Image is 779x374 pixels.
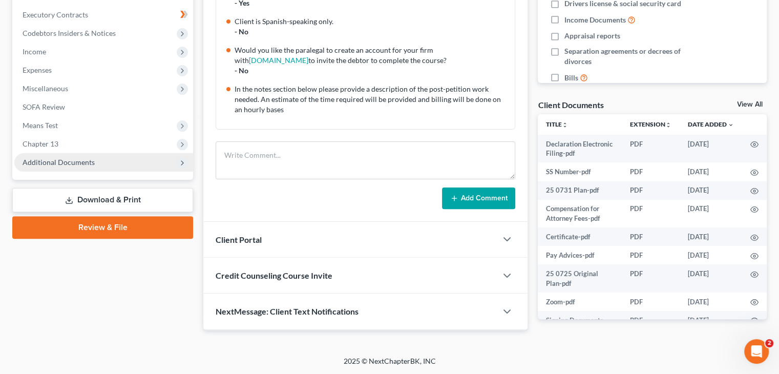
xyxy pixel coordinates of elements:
[235,45,509,66] div: Would you like the paralegal to create an account for your firm with to invite the debtor to comp...
[538,293,622,311] td: Zoom-pdf
[12,216,193,239] a: Review & File
[538,200,622,228] td: Compensation for Attorney Fees-pdf
[23,66,52,74] span: Expenses
[680,227,742,246] td: [DATE]
[622,227,680,246] td: PDF
[12,188,193,212] a: Download & Print
[680,181,742,200] td: [DATE]
[442,188,515,209] button: Add Comment
[680,293,742,311] td: [DATE]
[23,121,58,130] span: Means Test
[23,139,58,148] span: Chapter 13
[564,31,620,41] span: Appraisal reports
[680,311,742,339] td: [DATE]
[564,15,626,25] span: Income Documents
[216,306,359,316] span: NextMessage: Client Text Notifications
[665,122,671,128] i: unfold_more
[235,66,509,76] div: - No
[538,311,622,339] td: Signing Documents-pdf
[562,122,568,128] i: unfold_more
[680,246,742,264] td: [DATE]
[564,73,578,83] span: Bills
[23,158,95,167] span: Additional Documents
[622,200,680,228] td: PDF
[546,120,568,128] a: Titleunfold_more
[680,162,742,181] td: [DATE]
[737,101,763,108] a: View All
[728,122,734,128] i: expand_more
[688,120,734,128] a: Date Added expand_more
[622,264,680,293] td: PDF
[23,84,68,93] span: Miscellaneous
[622,162,680,181] td: PDF
[23,47,46,56] span: Income
[538,246,622,264] td: Pay Advices-pdf
[630,120,671,128] a: Extensionunfold_more
[14,98,193,116] a: SOFA Review
[680,264,742,293] td: [DATE]
[23,102,65,111] span: SOFA Review
[249,56,308,65] a: [DOMAIN_NAME]
[235,16,509,27] div: Client is Spanish-speaking only.
[23,10,88,19] span: Executory Contracts
[216,271,332,280] span: Credit Counseling Course Invite
[564,46,701,67] span: Separation agreements or decrees of divorces
[765,339,773,347] span: 2
[538,227,622,246] td: Certificate-pdf
[622,181,680,200] td: PDF
[538,99,603,110] div: Client Documents
[235,27,509,37] div: - No
[622,246,680,264] td: PDF
[538,162,622,181] td: SS Number-pdf
[622,311,680,339] td: PDF
[14,6,193,24] a: Executory Contracts
[235,84,509,115] div: In the notes section below please provide a description of the post-petition work needed. An esti...
[538,181,622,200] td: 25 0731 Plan-pdf
[680,200,742,228] td: [DATE]
[622,293,680,311] td: PDF
[538,264,622,293] td: 25 0725 Original Plan-pdf
[216,235,262,244] span: Client Portal
[622,135,680,163] td: PDF
[744,339,769,364] iframe: Intercom live chat
[538,135,622,163] td: Declaration Electronic Filing-pdf
[680,135,742,163] td: [DATE]
[23,29,116,37] span: Codebtors Insiders & Notices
